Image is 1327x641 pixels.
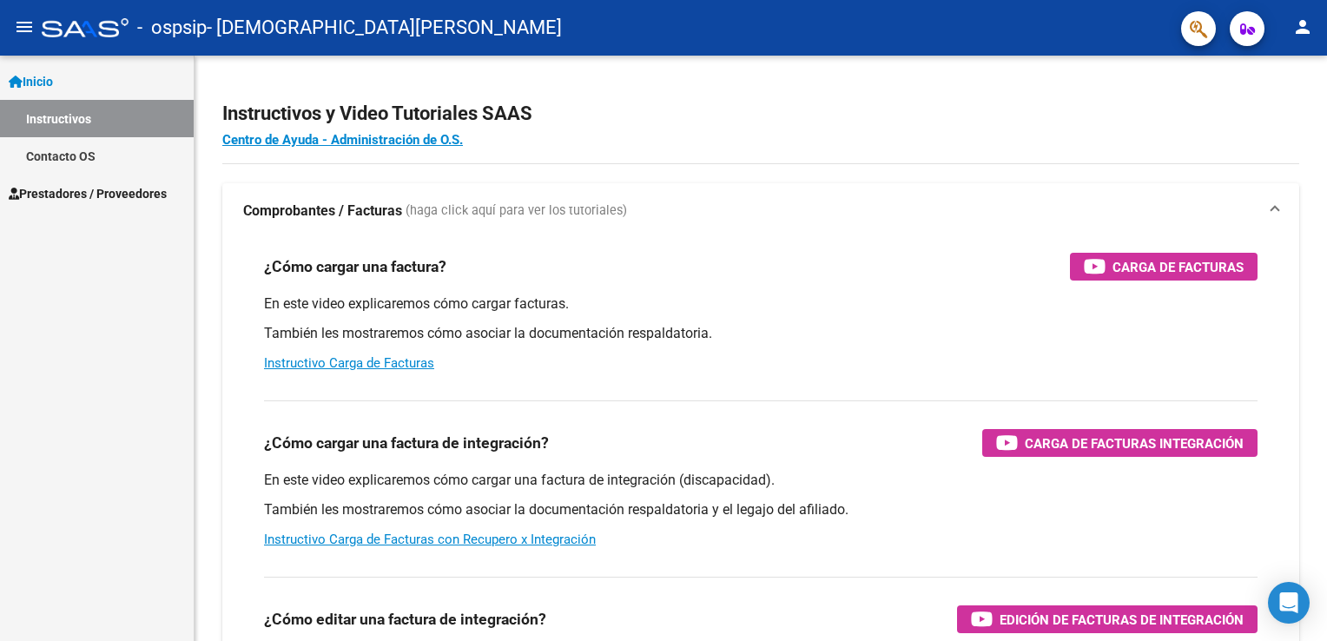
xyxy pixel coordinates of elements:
[1000,609,1244,631] span: Edición de Facturas de integración
[1268,582,1310,624] div: Open Intercom Messenger
[264,294,1258,314] p: En este video explicaremos cómo cargar facturas.
[14,17,35,37] mat-icon: menu
[264,254,446,279] h3: ¿Cómo cargar una factura?
[264,355,434,371] a: Instructivo Carga de Facturas
[264,607,546,631] h3: ¿Cómo editar una factura de integración?
[222,132,463,148] a: Centro de Ayuda - Administración de O.S.
[264,431,549,455] h3: ¿Cómo cargar una factura de integración?
[264,471,1258,490] p: En este video explicaremos cómo cargar una factura de integración (discapacidad).
[243,202,402,221] strong: Comprobantes / Facturas
[264,324,1258,343] p: También les mostraremos cómo asociar la documentación respaldatoria.
[222,97,1299,130] h2: Instructivos y Video Tutoriales SAAS
[1112,256,1244,278] span: Carga de Facturas
[1070,253,1258,281] button: Carga de Facturas
[1292,17,1313,37] mat-icon: person
[406,202,627,221] span: (haga click aquí para ver los tutoriales)
[1025,433,1244,454] span: Carga de Facturas Integración
[137,9,207,47] span: - ospsip
[957,605,1258,633] button: Edición de Facturas de integración
[264,532,596,547] a: Instructivo Carga de Facturas con Recupero x Integración
[207,9,562,47] span: - [DEMOGRAPHIC_DATA][PERSON_NAME]
[9,184,167,203] span: Prestadores / Proveedores
[9,72,53,91] span: Inicio
[264,500,1258,519] p: También les mostraremos cómo asociar la documentación respaldatoria y el legajo del afiliado.
[222,183,1299,239] mat-expansion-panel-header: Comprobantes / Facturas (haga click aquí para ver los tutoriales)
[982,429,1258,457] button: Carga de Facturas Integración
